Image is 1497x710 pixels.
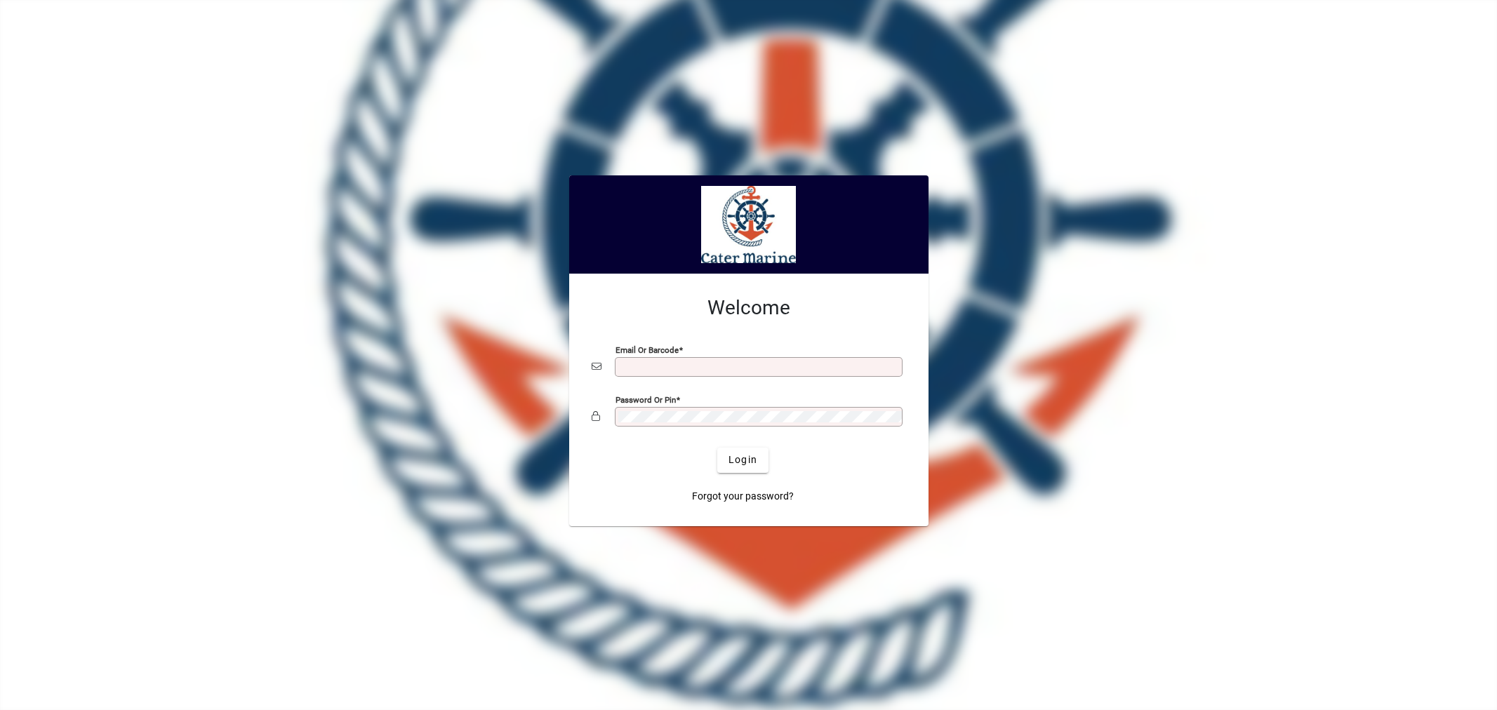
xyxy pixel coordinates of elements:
[717,448,769,473] button: Login
[686,484,799,509] a: Forgot your password?
[592,296,906,320] h2: Welcome
[616,394,676,404] mat-label: Password or Pin
[616,344,679,354] mat-label: Email or Barcode
[728,453,757,467] span: Login
[692,489,794,504] span: Forgot your password?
